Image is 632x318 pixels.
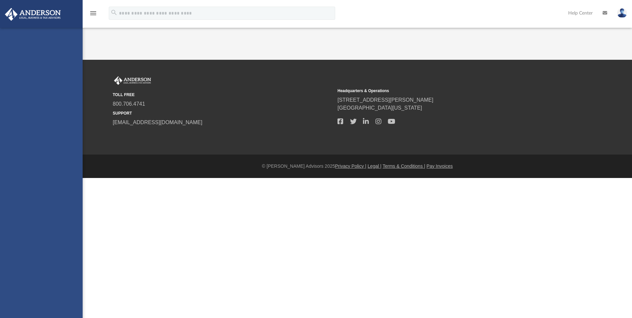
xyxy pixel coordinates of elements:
a: Legal | [368,163,381,169]
img: Anderson Advisors Platinum Portal [3,8,63,21]
a: Pay Invoices [426,163,453,169]
a: menu [89,13,97,17]
img: Anderson Advisors Platinum Portal [113,76,152,85]
a: [STREET_ADDRESS][PERSON_NAME] [337,97,433,103]
a: [EMAIL_ADDRESS][DOMAIN_NAME] [113,120,202,125]
i: search [110,9,118,16]
small: SUPPORT [113,110,333,116]
a: 800.706.4741 [113,101,145,107]
small: Headquarters & Operations [337,88,558,94]
a: Terms & Conditions | [383,163,425,169]
img: User Pic [617,8,627,18]
i: menu [89,9,97,17]
a: [GEOGRAPHIC_DATA][US_STATE] [337,105,422,111]
small: TOLL FREE [113,92,333,98]
a: Privacy Policy | [335,163,367,169]
div: © [PERSON_NAME] Advisors 2025 [83,163,632,170]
